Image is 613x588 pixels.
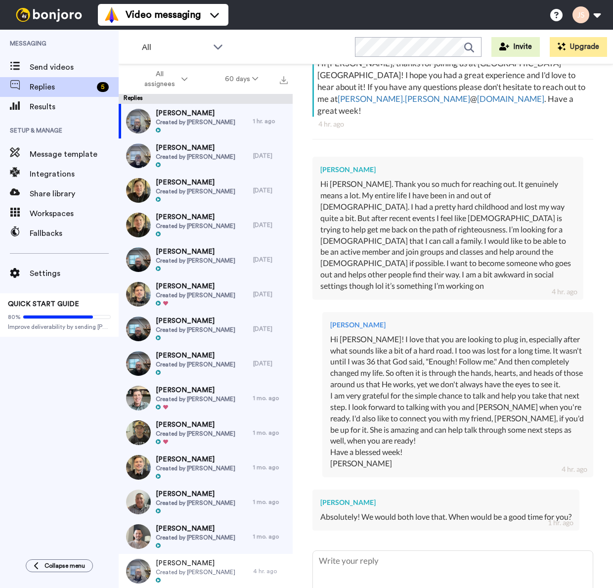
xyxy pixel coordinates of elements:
div: [DATE] [253,221,288,229]
span: [PERSON_NAME] [156,281,235,291]
span: Message template [30,148,119,160]
img: vm-color.svg [104,7,120,23]
a: [PERSON_NAME]Created by [PERSON_NAME][DATE] [119,208,293,242]
div: 4 hr. ago [552,287,577,297]
a: [PERSON_NAME]Created by [PERSON_NAME][DATE] [119,173,293,208]
button: 60 days [206,70,277,88]
img: 9050d932-e7ee-4be3-95b9-42f6a916996f-thumb.jpg [126,490,151,514]
span: [PERSON_NAME] [156,524,235,534]
span: Replies [30,81,93,93]
span: Created by [PERSON_NAME] [156,187,235,195]
div: 5 [97,82,109,92]
div: [PERSON_NAME] [320,498,571,507]
span: Created by [PERSON_NAME] [156,534,235,542]
div: 4 hr. ago [562,464,587,474]
span: All assignees [139,69,179,89]
button: Collapse menu [26,559,93,572]
div: [PERSON_NAME] [330,320,585,330]
button: All assignees [121,65,206,93]
img: f0fabbbc-6092-4176-83ab-e53da5ee7e7e-thumb.jpg [126,143,151,168]
button: Invite [491,37,540,57]
img: 668c3c76-fbb9-4751-bb84-ecbbd86534d3-thumb.jpg [126,559,151,584]
div: Absolutely! We would both love that. When would be a good time for you? [320,511,571,523]
span: Created by [PERSON_NAME] [156,153,235,161]
a: [PERSON_NAME]Created by [PERSON_NAME]1 mo. ago [119,381,293,415]
span: Collapse menu [44,562,85,570]
div: 1 mo. ago [253,498,288,506]
span: [PERSON_NAME] [156,178,235,187]
span: Settings [30,268,119,279]
span: 80% [8,313,21,321]
div: Hi [PERSON_NAME], thanks for joining us at [GEOGRAPHIC_DATA] [GEOGRAPHIC_DATA]! I hope you had a ... [317,57,591,117]
div: Hi [PERSON_NAME]! I love that you are looking to plug in, especially after what sounds like a bit... [330,334,585,469]
a: [PERSON_NAME]Created by [PERSON_NAME]1 mo. ago [119,450,293,485]
div: [DATE] [253,290,288,298]
a: [PERSON_NAME]Created by [PERSON_NAME][DATE] [119,312,293,346]
span: [PERSON_NAME] [156,212,235,222]
div: [DATE] [253,325,288,333]
button: Upgrade [550,37,607,57]
span: Improve deliverability by sending [PERSON_NAME]’s from your own email [8,323,111,331]
div: 1 mo. ago [253,429,288,437]
a: [PERSON_NAME]Created by [PERSON_NAME][DATE] [119,138,293,173]
a: [PERSON_NAME]Created by [PERSON_NAME]1 mo. ago [119,485,293,519]
img: b752715f-b8aa-4a97-9298-0e1babc81249-thumb.jpg [126,178,151,203]
span: Created by [PERSON_NAME] [156,291,235,299]
img: bj-logo-header-white.svg [12,8,86,22]
span: [PERSON_NAME] [156,351,235,361]
a: [PERSON_NAME]Created by [PERSON_NAME]1 mo. ago [119,415,293,450]
div: Replies [119,94,293,104]
a: [PERSON_NAME]Created by [PERSON_NAME][DATE] [119,346,293,381]
img: 3f74d89f-3824-43a9-83ae-c1227eb9f4cb-thumb.jpg [126,455,151,480]
span: Created by [PERSON_NAME] [156,326,235,334]
a: [PERSON_NAME]Created by [PERSON_NAME][DATE] [119,277,293,312]
span: Created by [PERSON_NAME] [156,257,235,265]
span: [PERSON_NAME] [156,558,235,568]
a: [DOMAIN_NAME] [477,93,544,104]
span: Integrations [30,168,119,180]
div: 1 hr. ago [253,117,288,125]
span: Created by [PERSON_NAME] [156,361,235,368]
a: [PERSON_NAME].[PERSON_NAME] [338,93,470,104]
button: Export all results that match these filters now. [277,72,291,87]
span: [PERSON_NAME] [156,247,235,257]
span: Fallbacks [30,227,119,239]
a: [PERSON_NAME]Created by [PERSON_NAME]1 mo. ago [119,519,293,554]
div: 1 mo. ago [253,533,288,541]
span: Created by [PERSON_NAME] [156,464,235,472]
span: Video messaging [126,8,201,22]
span: [PERSON_NAME] [156,108,235,118]
img: export.svg [280,76,288,84]
span: Created by [PERSON_NAME] [156,568,235,576]
div: [DATE] [253,256,288,264]
span: Created by [PERSON_NAME] [156,118,235,126]
div: [DATE] [253,186,288,194]
a: [PERSON_NAME]Created by [PERSON_NAME]1 hr. ago [119,104,293,138]
span: [PERSON_NAME] [156,316,235,326]
img: 7c3b1679-8ff4-4610-938b-7274c620bd65-thumb.jpg [126,282,151,307]
span: [PERSON_NAME] [156,420,235,430]
span: [PERSON_NAME] [156,385,235,395]
img: 3edb2afb-8fa6-41bf-ae8e-45689462f690-thumb.jpg [126,213,151,237]
span: Results [30,101,119,113]
div: [DATE] [253,152,288,160]
span: Share library [30,188,119,200]
div: Hi [PERSON_NAME]. Thank you so much for reaching out. It genuinely means a lot. My entire life I ... [320,179,575,291]
div: 1 mo. ago [253,394,288,402]
img: e0d818f3-f657-4c40-b566-8f74390c77d1-thumb.jpg [126,317,151,341]
div: 4 hr. ago [318,119,587,129]
span: Send videos [30,61,119,73]
a: [PERSON_NAME]Created by [PERSON_NAME][DATE] [119,242,293,277]
img: a57080cf-31ba-439a-b214-95b4d96e40a4-thumb.jpg [126,351,151,376]
span: Created by [PERSON_NAME] [156,499,235,507]
span: [PERSON_NAME] [156,143,235,153]
span: Workspaces [30,208,119,220]
img: 31d4bb6b-0dbf-43ed-a75b-9a5bd6d10b14-thumb.jpg [126,109,151,134]
img: b25820ce-7afc-4557-b791-e9025860f44b-thumb.jpg [126,247,151,272]
span: Created by [PERSON_NAME] [156,222,235,230]
div: [DATE] [253,360,288,367]
div: [PERSON_NAME] [320,165,575,175]
img: 280efb94-002e-4ea5-b30c-03e626b083d1-thumb.jpg [126,524,151,549]
span: Created by [PERSON_NAME] [156,395,235,403]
